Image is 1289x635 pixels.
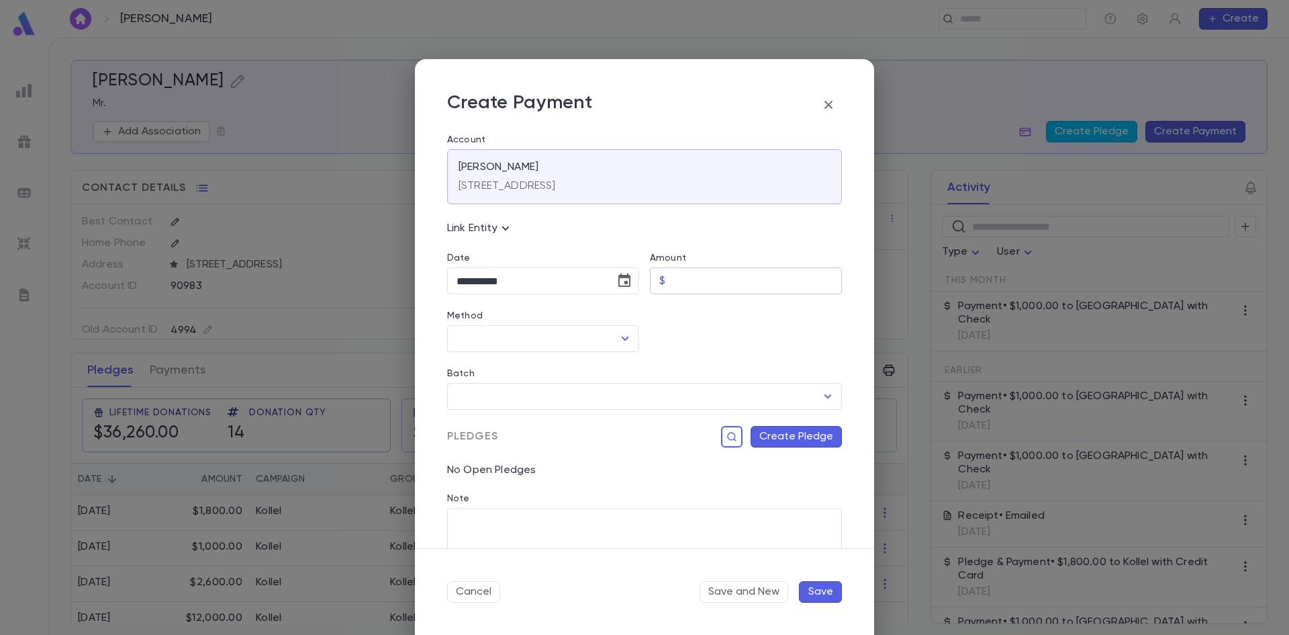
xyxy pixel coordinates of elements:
label: Method [447,310,483,321]
span: Pledges [447,430,498,443]
p: Link Entity [447,220,514,237]
button: Choose date, selected date is Sep 21, 2025 [611,267,638,294]
p: [STREET_ADDRESS] [459,179,556,193]
button: Open [616,329,634,348]
label: Note [447,493,470,504]
div: No Open Pledges [436,448,842,477]
button: Create Pledge [751,426,842,448]
label: Batch [447,368,475,379]
button: Open [818,387,837,406]
label: Date [447,253,639,263]
button: Save [799,581,842,603]
label: Account [447,134,842,145]
button: Cancel [447,581,500,603]
p: Create Payment [447,91,592,118]
p: [PERSON_NAME] [459,161,538,174]
p: $ [659,274,665,288]
button: Save and New [700,581,788,603]
label: Amount [650,253,686,263]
